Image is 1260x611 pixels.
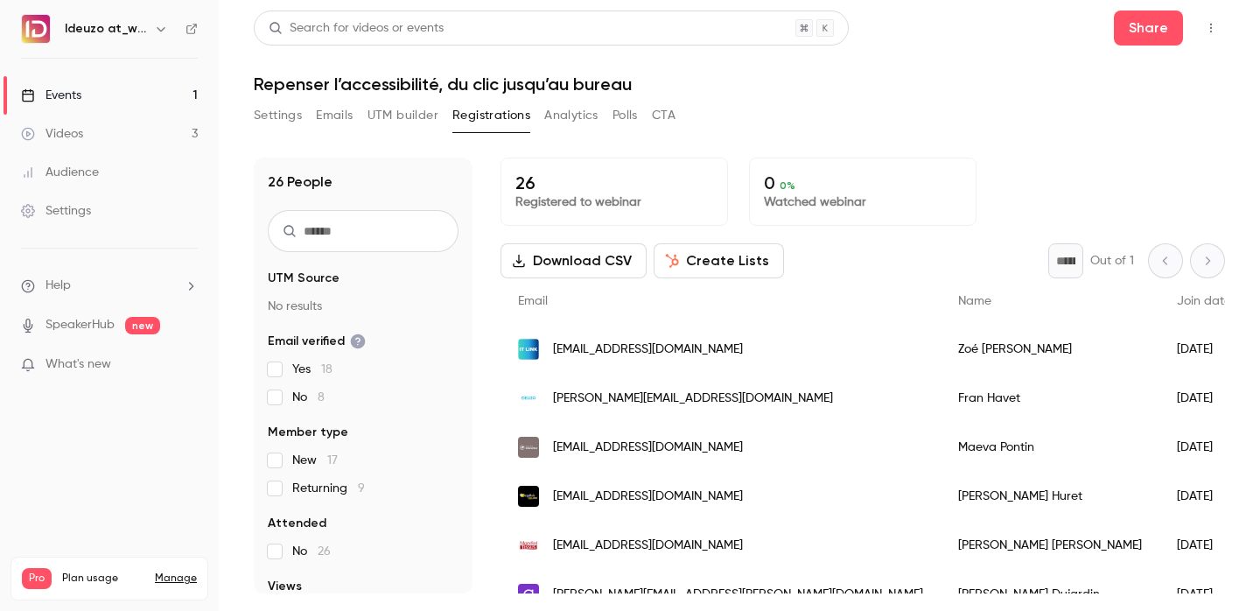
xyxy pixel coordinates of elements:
div: Search for videos or events [269,19,444,38]
span: Yes [292,361,332,378]
span: Name [958,295,991,307]
img: Ideuzo at_work [22,15,50,43]
a: Manage [155,572,197,586]
div: [PERSON_NAME] [PERSON_NAME] [941,521,1159,570]
div: Audience [21,164,99,181]
div: Fran Havet [941,374,1159,423]
div: Events [21,87,81,104]
button: Emails [316,102,353,130]
img: itlink.fr [518,339,539,360]
span: 17 [327,454,338,467]
button: UTM builder [367,102,438,130]
span: UTM Source [268,270,339,287]
h1: 26 People [268,172,332,193]
h1: Repenser l’accessibilité, du clic jusqu’au bureau [254,74,1225,95]
h6: Ideuzo at_work [65,20,147,38]
img: ideuzo.com [518,388,539,409]
div: Settings [21,202,91,220]
span: 8 [318,391,325,404]
img: mondialtissus.com [518,535,539,556]
div: [PERSON_NAME] Huret [941,472,1159,521]
span: Member type [268,424,348,441]
span: [EMAIL_ADDRESS][DOMAIN_NAME] [553,439,743,457]
p: Registered to webinar [515,193,713,211]
span: 26 [318,545,331,558]
span: [EMAIL_ADDRESS][DOMAIN_NAME] [553,488,743,506]
span: Email [518,295,548,307]
img: interaction-groupe.com [518,437,539,458]
button: Download CSV [500,243,647,278]
span: No [292,389,325,406]
div: [DATE] [1159,374,1249,423]
span: new [125,317,160,334]
div: [DATE] [1159,472,1249,521]
span: 18 [321,363,332,376]
div: Maeva Pontin [941,423,1159,472]
span: 0 % [780,179,795,192]
div: [DATE] [1159,423,1249,472]
span: Views [268,578,302,595]
span: What's new [45,355,111,374]
span: No [292,543,331,560]
button: CTA [652,102,675,130]
a: SpeakerHub [45,316,115,334]
span: [EMAIL_ADDRESS][DOMAIN_NAME] [553,341,743,359]
li: help-dropdown-opener [21,277,198,295]
span: Plan usage [62,572,144,586]
span: [EMAIL_ADDRESS][DOMAIN_NAME] [553,537,743,555]
span: Join date [1177,295,1231,307]
div: Zoé [PERSON_NAME] [941,325,1159,374]
span: New [292,452,338,469]
img: altaide.com [518,584,539,605]
img: legallais.com [518,486,539,507]
span: Help [45,277,71,295]
span: Pro [22,568,52,589]
button: Registrations [452,102,530,130]
p: 0 [764,172,962,193]
button: Settings [254,102,302,130]
span: Attended [268,515,326,532]
p: Out of 1 [1090,252,1134,270]
button: Create Lists [654,243,784,278]
span: Email verified [268,333,366,350]
p: Watched webinar [764,193,962,211]
span: Returning [292,480,365,497]
span: [PERSON_NAME][EMAIL_ADDRESS][DOMAIN_NAME] [553,390,833,408]
p: 26 [515,172,713,193]
iframe: Noticeable Trigger [177,357,198,373]
div: [DATE] [1159,325,1249,374]
span: [PERSON_NAME][EMAIL_ADDRESS][PERSON_NAME][DOMAIN_NAME] [553,586,923,604]
div: [DATE] [1159,521,1249,570]
button: Share [1114,11,1183,46]
span: 9 [358,482,365,495]
button: Analytics [544,102,598,130]
p: No results [268,298,458,315]
button: Polls [612,102,638,130]
div: Videos [21,125,83,143]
